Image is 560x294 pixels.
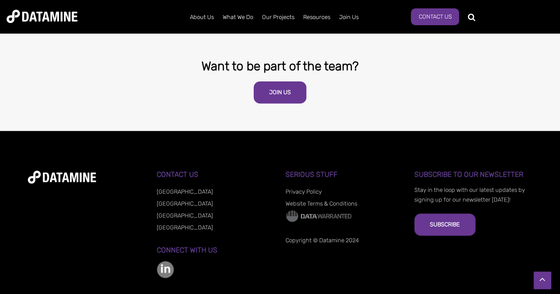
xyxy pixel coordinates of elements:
[414,185,533,205] p: Stay in the loop with our latest updates by signing up for our newsletter [DATE]!
[157,188,213,195] a: [GEOGRAPHIC_DATA]
[286,171,404,179] h3: Serious Stuff
[286,236,404,245] p: Copyright © Datamine 2024
[157,261,174,278] img: linkedin-color
[286,200,357,207] a: Website Terms & Conditions
[299,6,335,29] a: Resources
[157,224,213,231] a: [GEOGRAPHIC_DATA]
[286,188,322,195] a: Privacy Policy
[254,81,306,103] a: Join Us
[157,246,275,254] h3: Connect with us
[157,212,213,219] a: [GEOGRAPHIC_DATA]
[7,10,77,23] img: Datamine
[28,171,96,183] img: datamine-logo-white
[157,200,213,207] a: [GEOGRAPHIC_DATA]
[258,6,299,29] a: Our Projects
[335,6,363,29] a: Join Us
[411,8,459,25] a: Contact Us
[414,171,533,179] h3: Subscribe to our Newsletter
[185,6,218,29] a: About Us
[286,210,352,223] img: Data Warranted Logo
[218,6,258,29] a: What We Do
[157,171,275,179] h3: Contact Us
[201,59,359,73] span: Want to be part of the team?
[414,214,475,236] button: Subscribe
